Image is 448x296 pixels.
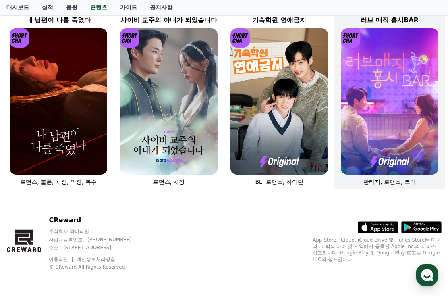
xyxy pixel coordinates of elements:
[230,28,328,175] img: 기숙학원 연애금지
[25,241,30,248] span: 홈
[49,215,147,225] p: CReward
[153,179,185,185] span: 로맨스, 치정
[49,236,147,243] p: 사업자등록번호 : [PHONE_NUMBER]
[363,179,416,185] span: 판타지, 로맨스, 코믹
[334,1,445,192] a: [숏챠 오리지널] 러브 매직 홍시BAR 러브 매직 홍시BAR [object Object] Logo 판타지, 로맨스, 코믹
[49,244,147,251] p: 주소 : [STREET_ADDRESS]
[74,242,83,248] span: 대화
[77,256,115,262] a: 개인정보처리방침
[49,228,147,235] p: 주식회사 와이피랩
[10,28,29,48] img: [object Object] Logo
[334,15,445,25] h2: 러브 매직 홍시BAR
[49,264,147,270] p: © CReward All Rights Reserved.
[224,15,334,25] h2: 기숙학원 연애금지
[53,229,104,249] a: 대화
[20,179,97,185] span: 로맨스, 불륜, 치정, 막장, 복수
[120,28,139,48] img: [object Object] Logo
[255,179,303,185] span: BL, 로맨스, 하이틴
[2,229,53,249] a: 홈
[313,237,442,263] p: App Store, iCloud, iCloud Drive 및 iTunes Store는 미국과 그 밖의 나라 및 지역에서 등록된 Apple Inc.의 서비스 상표입니다. Goo...
[114,1,224,192] a: [숏챠 오리지널] 사이비 교주의 아내가 되었습니다 사이비 교주의 아내가 되었습니다 [object Object] Logo 로맨스, 치정
[104,229,155,249] a: 설정
[224,1,334,192] a: [숏챠 오리지널] 기숙학원 연애금지 기숙학원 연애금지 [object Object] Logo BL, 로맨스, 하이틴
[124,241,134,248] span: 설정
[230,28,250,48] img: [object Object] Logo
[49,256,74,262] a: 이용약관
[3,1,114,192] a: [숏챠 오리지널] 내 남편이 나를 죽였다 내 남편이 나를 죽였다 [object Object] Logo 로맨스, 불륜, 치정, 막장, 복수
[3,15,114,25] h2: 내 남편이 나를 죽였다
[341,28,360,48] img: [object Object] Logo
[120,28,218,175] img: 사이비 교주의 아내가 되었습니다
[114,15,224,25] h2: 사이비 교주의 아내가 되었습니다
[341,28,438,175] img: 러브 매직 홍시BAR
[10,28,107,175] img: 내 남편이 나를 죽였다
